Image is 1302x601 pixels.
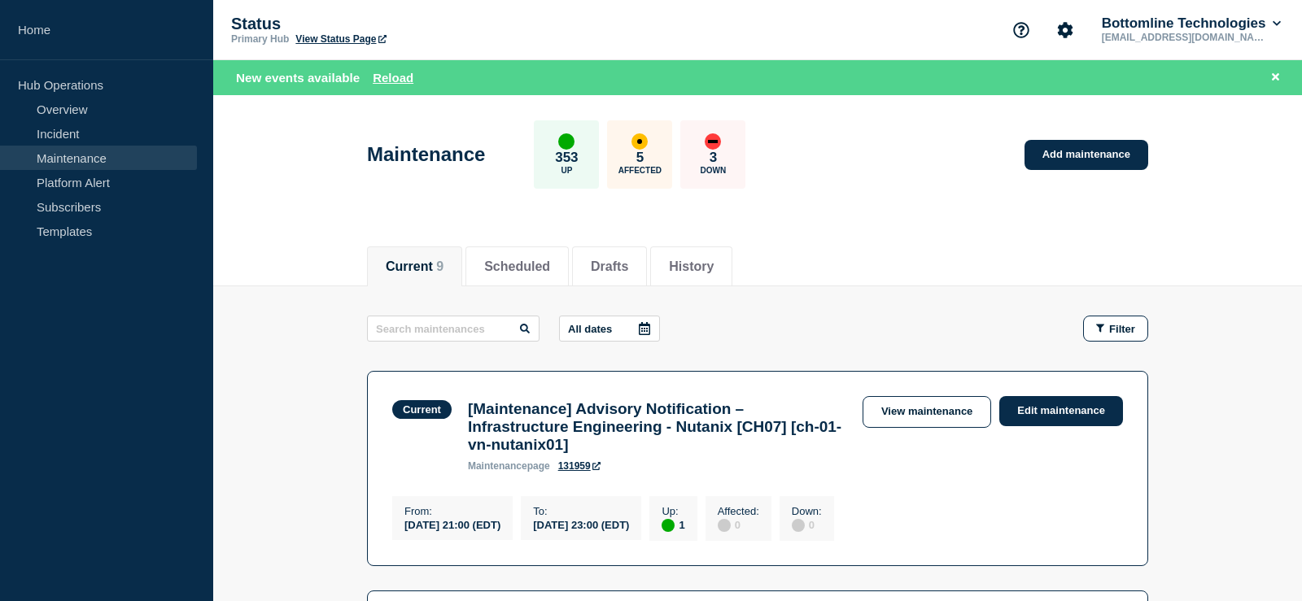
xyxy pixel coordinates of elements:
button: History [669,259,714,274]
a: View Status Page [295,33,386,45]
div: up [558,133,575,150]
h3: [Maintenance] Advisory Notification – Infrastructure Engineering - Nutanix [CH07] [ch-01-vn-nutan... [468,400,846,454]
button: Scheduled [484,259,550,274]
p: From : [404,505,500,517]
p: Status [231,15,557,33]
div: 0 [718,517,759,532]
div: 0 [792,517,822,532]
p: Up [561,166,572,175]
span: Filter [1109,323,1135,335]
button: All dates [559,316,660,342]
button: Current 9 [386,259,443,274]
p: 3 [710,150,717,166]
a: Add maintenance [1025,140,1148,170]
p: Up : [662,505,684,517]
p: Affected [618,166,662,175]
div: affected [631,133,648,150]
div: up [662,519,675,532]
div: disabled [792,519,805,532]
div: [DATE] 23:00 (EDT) [533,517,629,531]
a: View maintenance [863,396,991,428]
div: 1 [662,517,684,532]
button: Support [1004,13,1038,47]
div: down [705,133,721,150]
button: Bottomline Technologies [1099,15,1284,32]
p: Affected : [718,505,759,517]
p: Primary Hub [231,33,289,45]
input: Search maintenances [367,316,540,342]
p: Down : [792,505,822,517]
p: [EMAIL_ADDRESS][DOMAIN_NAME] [1099,32,1268,43]
p: 5 [636,150,644,166]
span: maintenance [468,460,527,472]
p: Down [701,166,727,175]
a: Edit maintenance [999,396,1123,426]
p: To : [533,505,629,517]
span: New events available [236,71,360,85]
div: [DATE] 21:00 (EDT) [404,517,500,531]
div: Current [403,403,441,416]
h1: Maintenance [367,143,485,166]
a: 131959 [558,460,601,472]
button: Filter [1083,316,1148,342]
p: 353 [555,150,578,166]
p: page [468,460,550,472]
div: disabled [718,519,731,532]
span: 9 [436,259,443,273]
button: Drafts [591,259,628,274]
p: All dates [568,323,612,335]
button: Account settings [1048,13,1082,47]
button: Reload [373,71,413,85]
